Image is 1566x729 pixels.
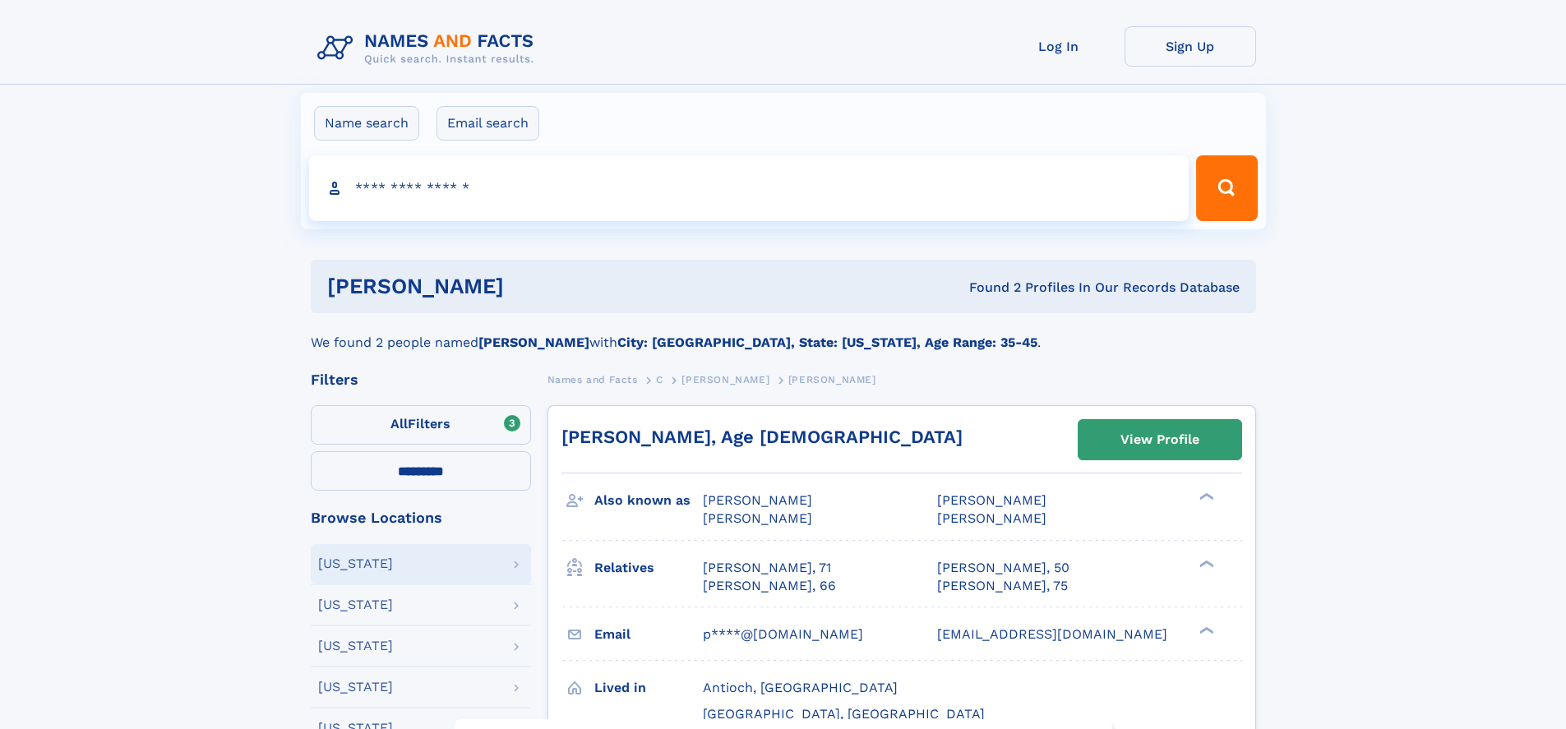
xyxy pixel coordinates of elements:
[993,26,1125,67] a: Log In
[561,427,963,447] a: [PERSON_NAME], Age [DEMOGRAPHIC_DATA]
[318,557,393,570] div: [US_STATE]
[1195,491,1215,502] div: ❯
[314,106,419,141] label: Name search
[1079,420,1241,459] a: View Profile
[318,681,393,694] div: [US_STATE]
[594,674,703,702] h3: Lived in
[311,372,531,387] div: Filters
[311,405,531,445] label: Filters
[681,374,769,385] span: [PERSON_NAME]
[1195,558,1215,569] div: ❯
[309,155,1190,221] input: search input
[1196,155,1257,221] button: Search Button
[656,374,663,385] span: C
[594,487,703,514] h3: Also known as
[937,577,1068,595] a: [PERSON_NAME], 75
[937,559,1069,577] a: [PERSON_NAME], 50
[311,510,531,525] div: Browse Locations
[390,416,408,431] span: All
[703,492,812,508] span: [PERSON_NAME]
[937,492,1046,508] span: [PERSON_NAME]
[656,369,663,390] a: C
[617,335,1037,350] b: City: [GEOGRAPHIC_DATA], State: [US_STATE], Age Range: 35-45
[437,106,539,141] label: Email search
[703,680,898,695] span: Antioch, [GEOGRAPHIC_DATA]
[311,26,547,71] img: Logo Names and Facts
[547,369,638,390] a: Names and Facts
[478,335,589,350] b: [PERSON_NAME]
[703,559,831,577] a: [PERSON_NAME], 71
[327,276,737,297] h1: [PERSON_NAME]
[1125,26,1256,67] a: Sign Up
[737,279,1240,297] div: Found 2 Profiles In Our Records Database
[937,626,1167,642] span: [EMAIL_ADDRESS][DOMAIN_NAME]
[703,577,836,595] a: [PERSON_NAME], 66
[1120,421,1199,459] div: View Profile
[594,621,703,648] h3: Email
[1195,625,1215,635] div: ❯
[703,510,812,526] span: [PERSON_NAME]
[594,554,703,582] h3: Relatives
[318,598,393,611] div: [US_STATE]
[788,374,876,385] span: [PERSON_NAME]
[318,639,393,653] div: [US_STATE]
[703,706,985,722] span: [GEOGRAPHIC_DATA], [GEOGRAPHIC_DATA]
[681,369,769,390] a: [PERSON_NAME]
[311,313,1256,353] div: We found 2 people named with .
[937,510,1046,526] span: [PERSON_NAME]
